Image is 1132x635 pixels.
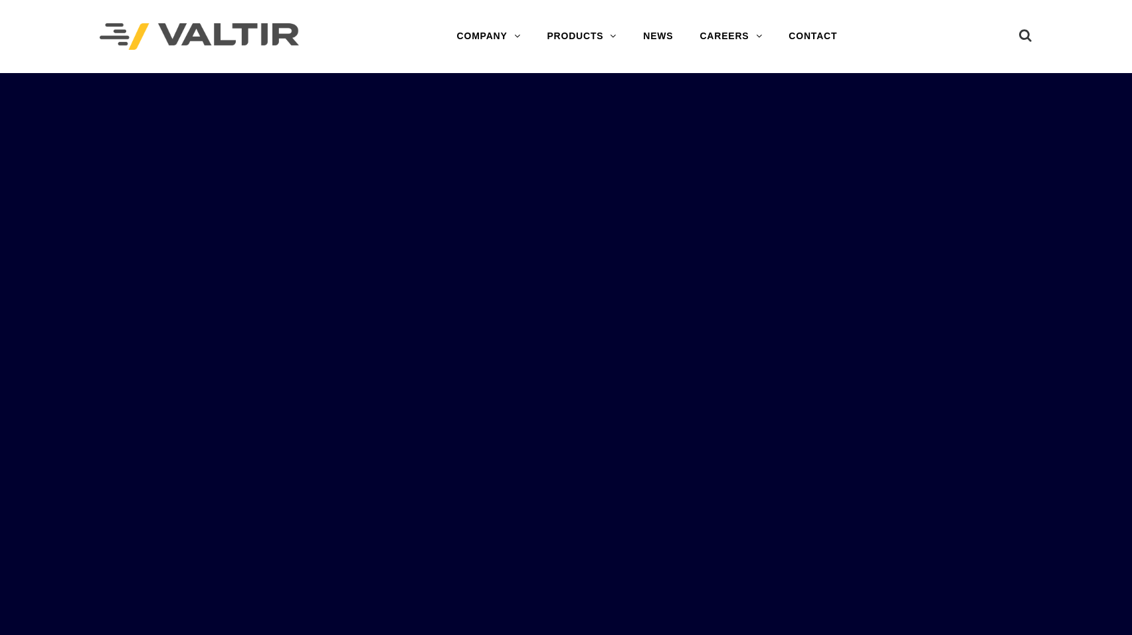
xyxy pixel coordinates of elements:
a: CONTACT [775,23,850,50]
a: NEWS [630,23,686,50]
a: COMPANY [444,23,534,50]
a: PRODUCTS [533,23,630,50]
img: Valtir [100,23,299,50]
a: CAREERS [686,23,775,50]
